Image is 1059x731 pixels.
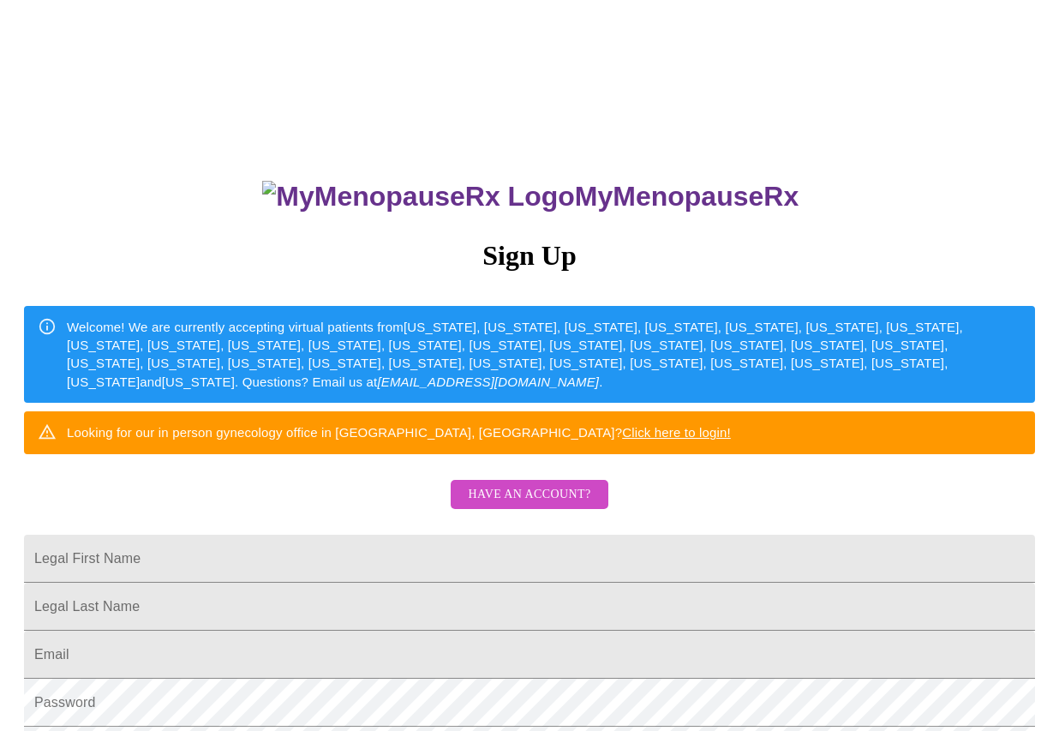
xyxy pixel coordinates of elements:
button: Have an account? [451,480,607,510]
span: Have an account? [468,484,590,506]
div: Welcome! We are currently accepting virtual patients from [US_STATE], [US_STATE], [US_STATE], [US... [67,311,1021,398]
a: Click here to login! [622,425,731,440]
em: [EMAIL_ADDRESS][DOMAIN_NAME] [377,374,599,389]
a: Have an account? [446,499,612,513]
h3: MyMenopauseRx [27,181,1036,213]
div: Looking for our in person gynecology office in [GEOGRAPHIC_DATA], [GEOGRAPHIC_DATA]? [67,416,731,448]
h3: Sign Up [24,240,1035,272]
img: MyMenopauseRx Logo [262,181,574,213]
